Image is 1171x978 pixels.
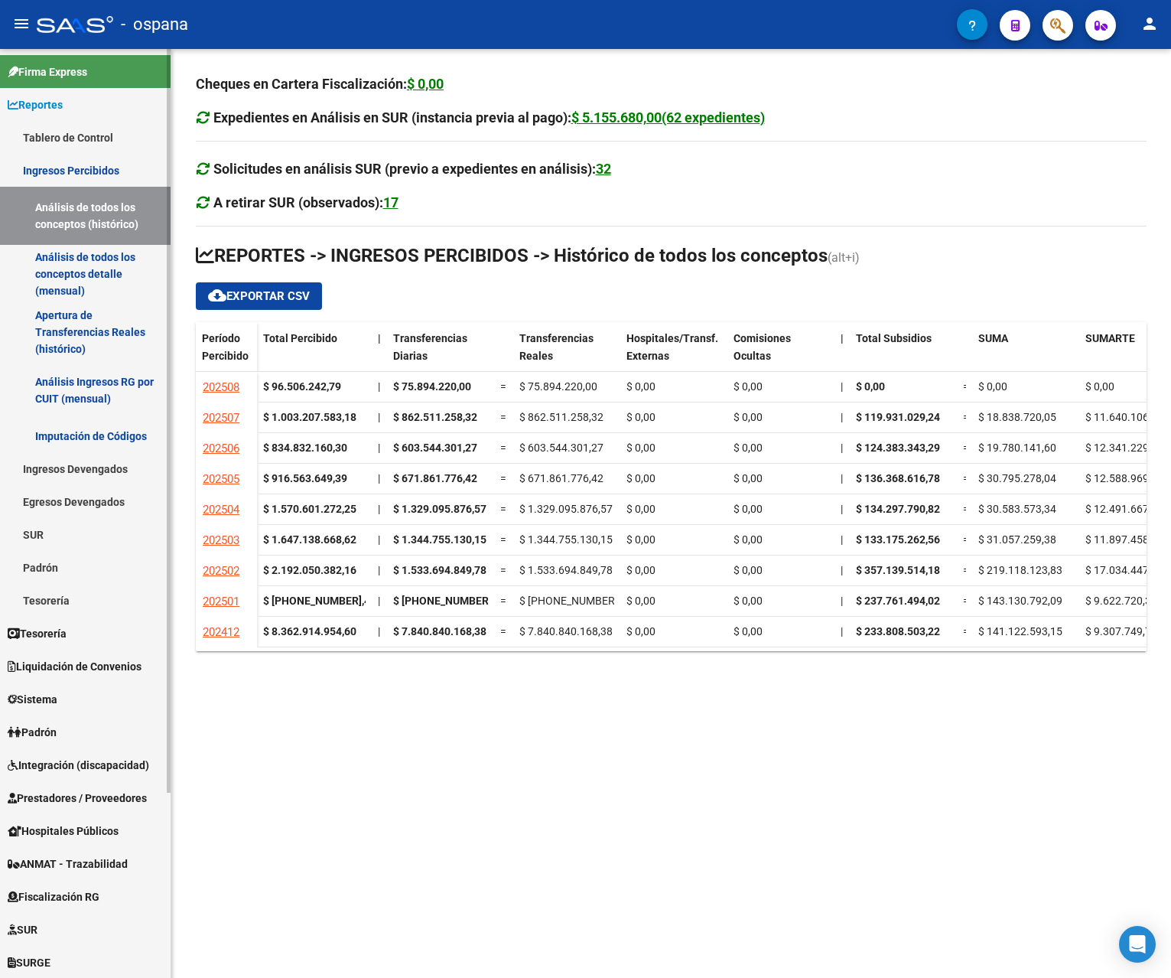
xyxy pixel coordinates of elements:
[734,380,763,393] span: $ 0,00
[519,564,613,576] span: $ 1.533.694.849,78
[626,442,655,454] span: $ 0,00
[734,503,763,515] span: $ 0,00
[393,503,486,515] span: $ 1.329.095.876,57
[734,472,763,484] span: $ 0,00
[1085,533,1163,546] span: $ 11.897.458,46
[393,625,486,637] span: $ 7.840.840.168,38
[8,625,67,642] span: Tesorería
[8,96,63,113] span: Reportes
[963,411,969,423] span: =
[963,595,969,607] span: =
[500,625,506,637] span: =
[208,289,310,303] span: Exportar CSV
[856,380,885,393] span: $ 0,00
[1119,926,1156,963] div: Open Intercom Messenger
[1085,411,1163,423] span: $ 11.640.106,03
[856,533,940,546] span: $ 133.175.262,56
[203,472,239,486] span: 202505
[734,332,791,362] span: Comisiones Ocultas
[393,595,506,607] span: $ [PHONE_NUMBER],37
[626,472,655,484] span: $ 0,00
[203,380,239,394] span: 202508
[856,564,940,576] span: $ 357.139.514,18
[519,472,603,484] span: $ 671.861.776,42
[263,411,356,423] strong: $ 1.003.207.583,18
[378,411,380,423] span: |
[196,76,444,92] strong: Cheques en Cartera Fiscalización:
[263,472,347,484] strong: $ 916.563.649,39
[828,250,860,265] span: (alt+i)
[1085,595,1157,607] span: $ 9.622.720,32
[963,380,969,393] span: =
[378,595,380,607] span: |
[500,533,506,546] span: =
[1085,332,1135,344] span: SUMARTE
[372,322,387,386] datatable-header-cell: |
[196,282,322,310] button: Exportar CSV
[841,595,843,607] span: |
[620,322,727,386] datatable-header-cell: Hospitales/Transf. Externas
[626,503,655,515] span: $ 0,00
[978,595,1062,607] span: $ 143.130.792,09
[856,411,940,423] span: $ 119.931.029,24
[734,625,763,637] span: $ 0,00
[841,411,843,423] span: |
[393,564,486,576] span: $ 1.533.694.849,78
[203,503,239,517] span: 202504
[202,332,249,362] span: Período Percibido
[978,332,1008,344] span: SUMA
[203,442,239,455] span: 202506
[519,503,613,515] span: $ 1.329.095.876,57
[972,322,1079,386] datatable-header-cell: SUMA
[734,533,763,546] span: $ 0,00
[963,533,969,546] span: =
[1085,472,1163,484] span: $ 12.588.969,26
[203,564,239,578] span: 202502
[1085,503,1163,515] span: $ 12.491.667,84
[8,757,149,774] span: Integración (discapacidad)
[8,888,99,905] span: Fiscalización RG
[978,472,1056,484] span: $ 30.795.278,04
[378,332,381,344] span: |
[734,564,763,576] span: $ 0,00
[727,322,834,386] datatable-header-cell: Comisiones Ocultas
[383,192,398,214] div: 17
[393,533,486,546] span: $ 1.344.755.130,15
[8,790,147,807] span: Prestadores / Proveedores
[963,442,969,454] span: =
[978,564,1062,576] span: $ 219.118.123,83
[263,533,356,546] strong: $ 1.647.138.668,62
[393,332,467,362] span: Transferencias Diarias
[978,503,1056,515] span: $ 30.583.573,34
[213,161,611,177] strong: Solicitudes en análisis SUR (previo a expedientes en análisis):
[963,625,969,637] span: =
[378,564,380,576] span: |
[626,332,718,362] span: Hospitales/Transf. Externas
[734,595,763,607] span: $ 0,00
[393,442,477,454] span: $ 603.544.301,27
[978,625,1062,637] span: $ 141.122.593,15
[378,625,380,637] span: |
[856,442,940,454] span: $ 124.383.343,29
[856,503,940,515] span: $ 134.297.790,82
[263,625,356,637] strong: $ 8.362.914.954,60
[500,564,506,576] span: =
[407,73,444,95] div: $ 0,00
[8,921,37,938] span: SUR
[841,380,843,393] span: |
[8,823,119,839] span: Hospitales Públicos
[203,533,239,547] span: 202503
[626,533,655,546] span: $ 0,00
[378,472,380,484] span: |
[978,380,1007,393] span: $ 0,00
[196,245,828,266] span: REPORTES -> INGRESOS PERCIBIDOS -> Histórico de todos los conceptos
[393,472,477,484] span: $ 671.861.776,42
[963,564,969,576] span: =
[12,15,31,33] mat-icon: menu
[393,411,477,423] span: $ 862.511.258,32
[841,564,843,576] span: |
[378,503,380,515] span: |
[571,107,765,129] div: $ 5.155.680,00(62 expedientes)
[263,442,347,454] strong: $ 834.832.160,30
[263,503,356,515] strong: $ 1.570.601.272,25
